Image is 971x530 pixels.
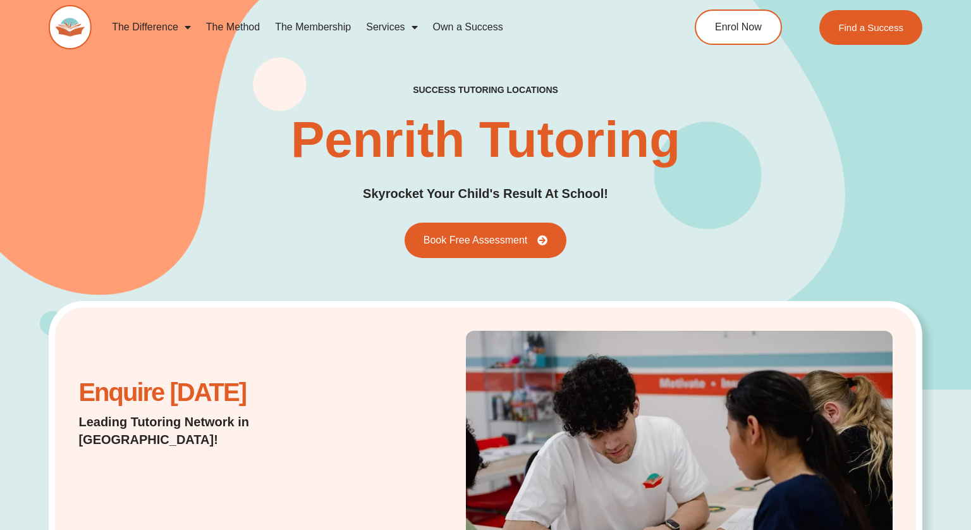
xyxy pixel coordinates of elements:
[405,223,567,258] a: Book Free Assessment
[78,385,371,400] h2: Enquire [DATE]
[715,22,762,32] span: Enrol Now
[425,13,511,42] a: Own a Success
[104,13,198,42] a: The Difference
[104,13,644,42] nav: Menu
[358,13,425,42] a: Services
[267,13,358,42] a: The Membership
[839,23,904,32] span: Find a Success
[820,10,923,45] a: Find a Success
[424,235,528,245] span: Book Free Assessment
[198,13,267,42] a: The Method
[695,9,782,45] a: Enrol Now
[78,413,371,448] h2: Leading Tutoring Network in [GEOGRAPHIC_DATA]!
[413,84,558,96] h2: success tutoring locations
[291,114,680,165] h1: Penrith Tutoring
[363,184,608,204] h2: Skyrocket Your Child's Result At School!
